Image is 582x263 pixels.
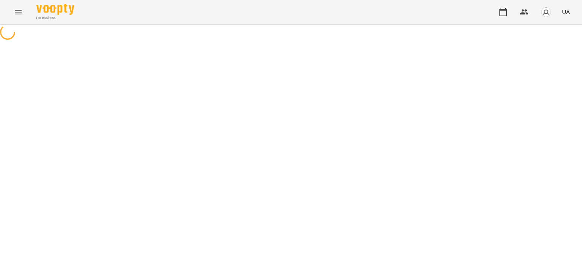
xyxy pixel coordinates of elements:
[541,7,551,17] img: avatar_s.png
[562,8,570,16] span: UA
[36,16,74,20] span: For Business
[559,5,573,19] button: UA
[36,4,74,15] img: Voopty Logo
[9,3,27,21] button: Menu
